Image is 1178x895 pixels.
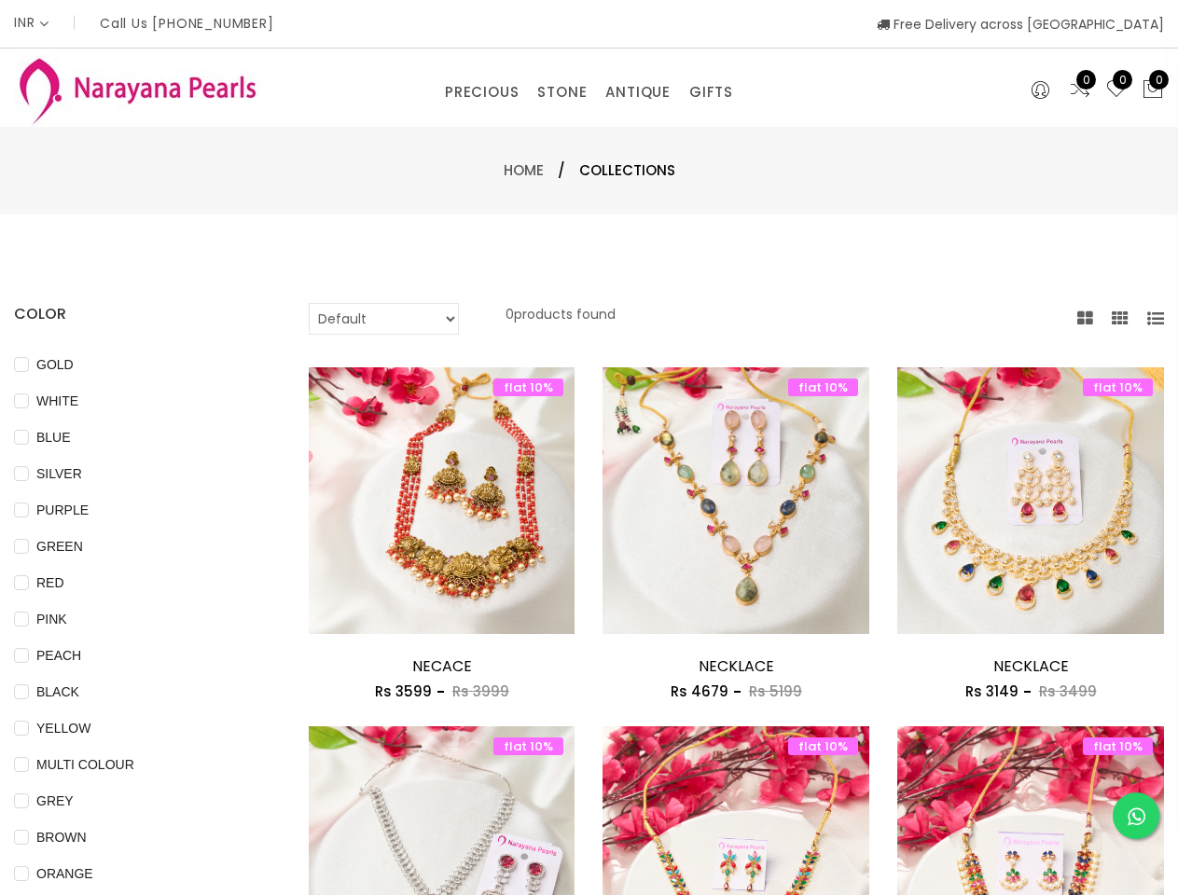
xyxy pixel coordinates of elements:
p: 0 products found [506,303,616,335]
a: NECKLACE [993,655,1069,677]
span: YELLOW [29,718,98,738]
span: flat 10% [493,737,563,755]
span: GREEN [29,536,90,557]
span: flat 10% [493,379,563,396]
span: PEACH [29,645,89,666]
a: NECACE [412,655,472,677]
span: 0 [1149,70,1169,89]
span: Rs 4679 [671,682,728,701]
span: WHITE [29,391,86,411]
a: NECKLACE [699,655,774,677]
span: Free Delivery across [GEOGRAPHIC_DATA] [877,15,1164,34]
a: Home [504,160,544,180]
span: MULTI COLOUR [29,754,142,775]
span: BLUE [29,427,78,447]
span: ORANGE [29,863,101,884]
span: Collections [579,159,675,182]
span: flat 10% [788,737,858,755]
a: 0 [1069,78,1091,103]
a: ANTIQUE [605,78,671,106]
span: BLACK [29,682,87,702]
span: 0 [1076,70,1096,89]
a: 0 [1105,78,1128,103]
span: Rs 3149 [965,682,1019,701]
a: GIFTS [689,78,733,106]
span: flat 10% [1083,379,1153,396]
span: / [558,159,565,182]
a: STONE [537,78,587,106]
span: flat 10% [1083,737,1153,755]
h4: COLOR [14,303,253,325]
span: RED [29,572,72,593]
span: 0 [1113,70,1132,89]
span: SILVER [29,463,90,484]
p: Call Us [PHONE_NUMBER] [100,17,274,30]
span: BROWN [29,827,94,847]
span: Rs 3999 [452,682,509,701]
span: Rs 3499 [1039,682,1097,701]
span: Rs 5199 [749,682,802,701]
span: Rs 3599 [375,682,432,701]
button: 0 [1142,78,1164,103]
a: PRECIOUS [445,78,519,106]
span: PURPLE [29,500,96,520]
span: GREY [29,791,81,811]
span: PINK [29,609,75,629]
span: flat 10% [788,379,858,396]
span: GOLD [29,354,81,375]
